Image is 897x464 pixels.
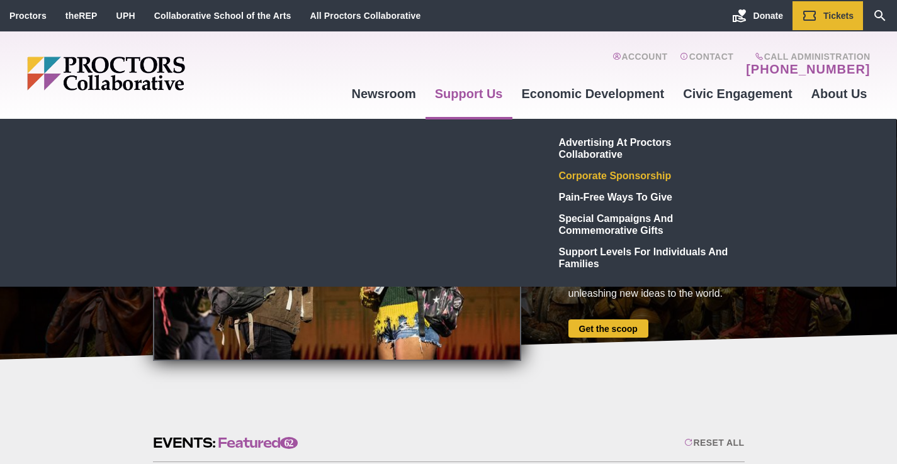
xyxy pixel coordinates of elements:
[554,186,738,207] a: Pain-Free Ways to Give
[153,433,298,453] h2: Events:
[9,11,47,21] a: Proctors
[512,77,674,111] a: Economic Development
[426,77,512,111] a: Support Us
[154,11,291,21] a: Collaborative School of the Arts
[27,57,282,91] img: Proctors logo
[680,52,733,77] a: Contact
[863,1,897,30] a: Search
[310,11,420,21] a: All Proctors Collaborative
[802,77,877,111] a: About Us
[742,52,870,62] span: Call Administration
[793,1,863,30] a: Tickets
[746,62,870,77] a: [PHONE_NUMBER]
[823,11,854,21] span: Tickets
[612,52,667,77] a: Account
[554,207,738,241] a: Special Campaigns and Commemorative Gifts
[568,319,648,338] a: Get the scoop
[280,437,298,449] span: 62
[65,11,98,21] a: theREP
[723,1,793,30] a: Donate
[116,11,135,21] a: UPH
[684,438,744,448] div: Reset All
[554,241,738,274] a: Support Levels for Individuals and Families
[342,77,425,111] a: Newsroom
[218,433,298,453] span: Featured
[753,11,783,21] span: Donate
[554,165,738,186] a: Corporate Sponsorship
[554,131,738,165] a: Advertising at Proctors Collaborative
[674,77,801,111] a: Civic Engagement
